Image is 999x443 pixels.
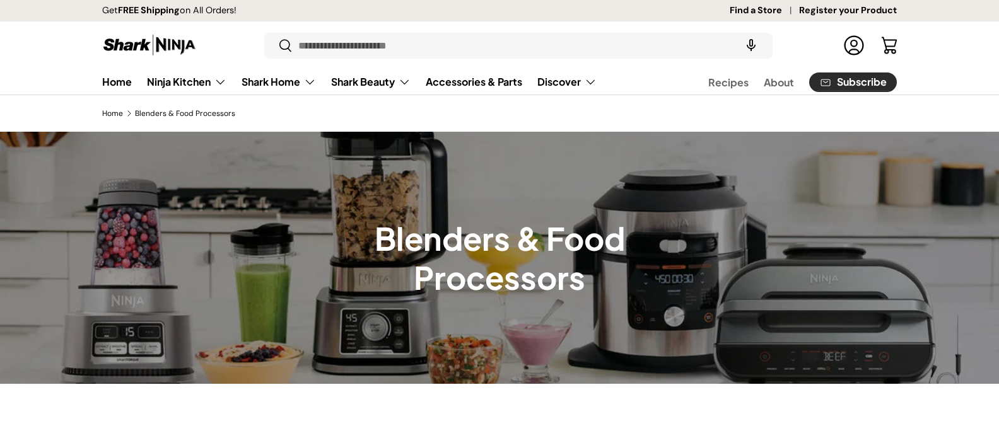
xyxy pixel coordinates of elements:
[708,70,749,95] a: Recipes
[301,219,698,297] h1: Blenders & Food Processors
[324,69,418,95] summary: Shark Beauty
[730,4,799,18] a: Find a Store
[678,69,897,95] nav: Secondary
[147,69,226,95] a: Ninja Kitchen
[537,69,597,95] a: Discover
[242,69,316,95] a: Shark Home
[139,69,234,95] summary: Ninja Kitchen
[799,4,897,18] a: Register your Product
[837,77,887,87] span: Subscribe
[118,4,180,16] strong: FREE Shipping
[102,69,132,94] a: Home
[331,69,411,95] a: Shark Beauty
[102,69,597,95] nav: Primary
[102,108,897,119] nav: Breadcrumbs
[764,70,794,95] a: About
[426,69,522,94] a: Accessories & Parts
[102,110,123,117] a: Home
[530,69,604,95] summary: Discover
[731,32,771,59] speech-search-button: Search by voice
[102,33,197,57] img: Shark Ninja Philippines
[102,4,237,18] p: Get on All Orders!
[234,69,324,95] summary: Shark Home
[135,110,235,117] a: Blenders & Food Processors
[809,72,897,92] a: Subscribe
